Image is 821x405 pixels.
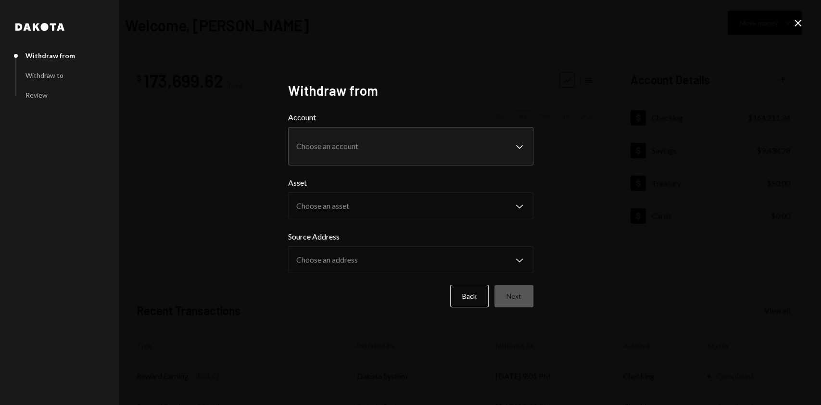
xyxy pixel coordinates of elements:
[25,91,48,99] div: Review
[288,112,533,123] label: Account
[450,285,489,307] button: Back
[288,192,533,219] button: Asset
[288,246,533,273] button: Source Address
[288,127,533,165] button: Account
[25,71,63,79] div: Withdraw to
[288,177,533,189] label: Asset
[288,81,533,100] h2: Withdraw from
[288,231,533,242] label: Source Address
[25,51,75,60] div: Withdraw from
